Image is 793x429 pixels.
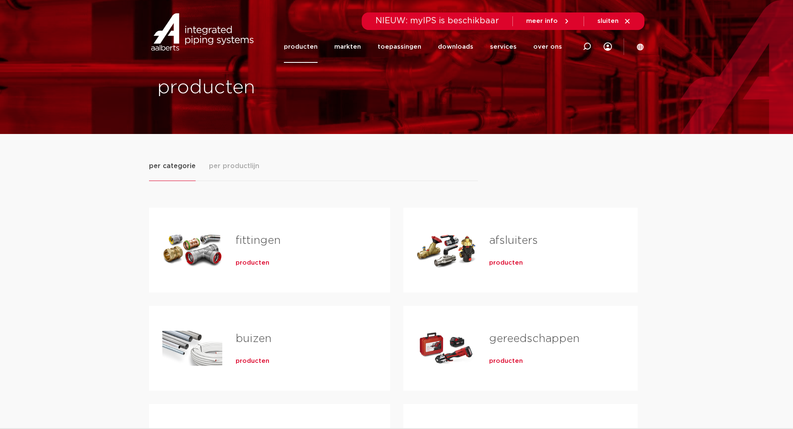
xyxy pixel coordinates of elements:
a: producten [236,259,269,267]
a: fittingen [236,235,281,246]
span: meer info [526,18,558,24]
a: downloads [438,31,473,63]
a: toepassingen [378,31,421,63]
a: sluiten [597,17,631,25]
a: producten [236,357,269,365]
a: producten [489,259,523,267]
h1: producten [157,74,393,101]
span: per categorie [149,161,196,171]
a: afsluiters [489,235,538,246]
a: meer info [526,17,570,25]
a: over ons [533,31,562,63]
span: sluiten [597,18,619,24]
a: services [490,31,517,63]
a: gereedschappen [489,333,579,344]
nav: Menu [284,31,562,63]
a: markten [334,31,361,63]
a: buizen [236,333,271,344]
span: NIEUW: myIPS is beschikbaar [375,17,499,25]
a: producten [489,357,523,365]
span: per productlijn [209,161,259,171]
a: producten [284,31,318,63]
